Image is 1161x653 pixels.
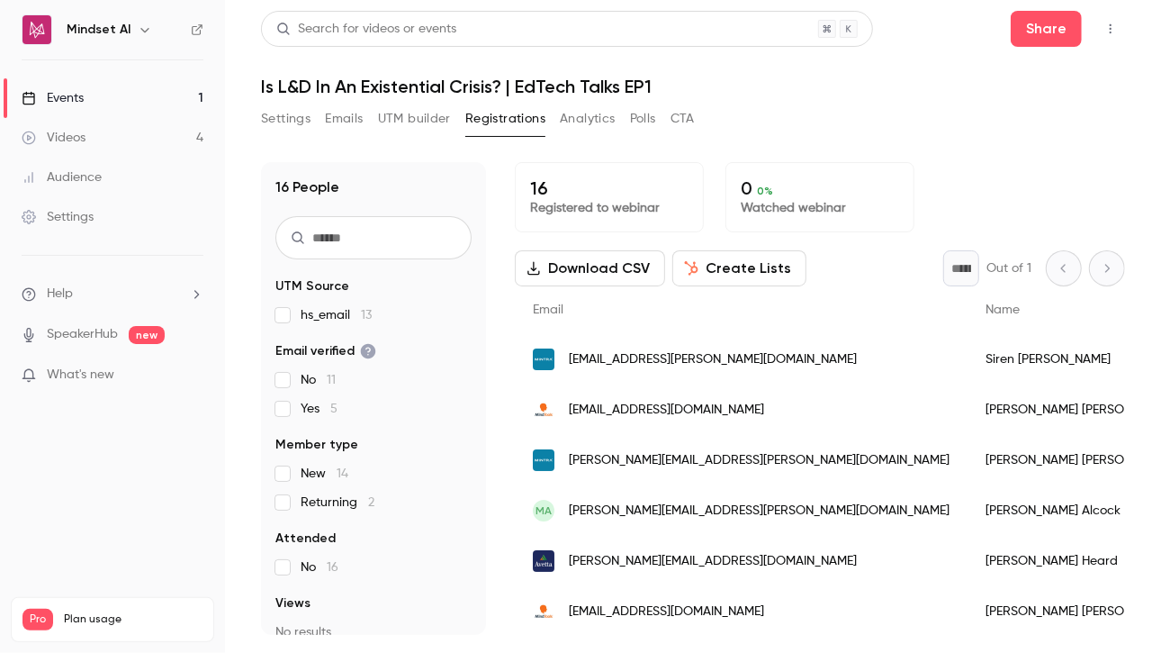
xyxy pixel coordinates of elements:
[533,304,563,316] span: Email
[533,349,554,370] img: mintra.com
[301,306,372,324] span: hs_email
[301,494,374,512] span: Returning
[275,436,358,454] span: Member type
[22,168,102,186] div: Audience
[533,601,554,622] img: mindtools.com
[22,15,51,44] img: Mindset AI
[672,250,806,286] button: Create Lists
[275,530,336,548] span: Attended
[275,342,376,360] span: Email verified
[741,199,899,217] p: Watched webinar
[630,104,656,133] button: Polls
[670,104,695,133] button: CTA
[330,403,337,415] span: 5
[47,285,73,304] span: Help
[1011,11,1082,47] button: Share
[378,104,451,133] button: UTM builder
[129,326,165,344] span: new
[22,89,84,107] div: Events
[67,21,130,39] h6: Mindset AI
[275,623,472,641] p: No results
[985,304,1020,316] span: Name
[569,502,949,521] span: [PERSON_NAME][EMAIL_ADDRESS][PERSON_NAME][DOMAIN_NAME]
[465,104,545,133] button: Registrations
[22,208,94,226] div: Settings
[64,612,202,627] span: Plan usage
[569,552,857,571] span: [PERSON_NAME][EMAIL_ADDRESS][DOMAIN_NAME]
[261,104,310,133] button: Settings
[741,177,899,199] p: 0
[301,400,337,418] span: Yes
[276,20,456,39] div: Search for videos or events
[530,177,688,199] p: 16
[325,104,363,133] button: Emails
[261,76,1125,97] h1: Is L&D In An Existential Crisis? | EdTech Talks EP1
[533,550,554,572] img: avetta.com
[560,104,616,133] button: Analytics
[986,259,1031,277] p: Out of 1
[47,325,118,344] a: SpeakerHub
[327,374,336,386] span: 11
[569,401,764,420] span: [EMAIL_ADDRESS][DOMAIN_NAME]
[535,503,552,519] span: MA
[533,399,554,421] img: mindtools.com
[368,496,374,509] span: 2
[337,467,348,480] span: 14
[22,609,53,630] span: Pro
[47,366,114,385] span: What's new
[182,367,203,384] iframe: Noticeable Trigger
[327,561,338,574] span: 16
[569,451,949,470] span: [PERSON_NAME][EMAIL_ADDRESS][PERSON_NAME][DOMAIN_NAME]
[569,350,857,369] span: [EMAIL_ADDRESS][PERSON_NAME][DOMAIN_NAME]
[530,199,688,217] p: Registered to webinar
[533,449,554,471] img: mintra.com
[22,285,203,304] li: help-dropdown-opener
[361,309,372,322] span: 13
[569,603,764,621] span: [EMAIL_ADDRESS][DOMAIN_NAME]
[275,277,349,295] span: UTM Source
[275,594,310,612] span: Views
[515,250,665,286] button: Download CSV
[301,465,348,483] span: New
[301,371,336,389] span: No
[301,558,338,576] span: No
[22,129,85,147] div: Videos
[757,185,773,197] span: 0 %
[275,177,339,198] h1: 16 People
